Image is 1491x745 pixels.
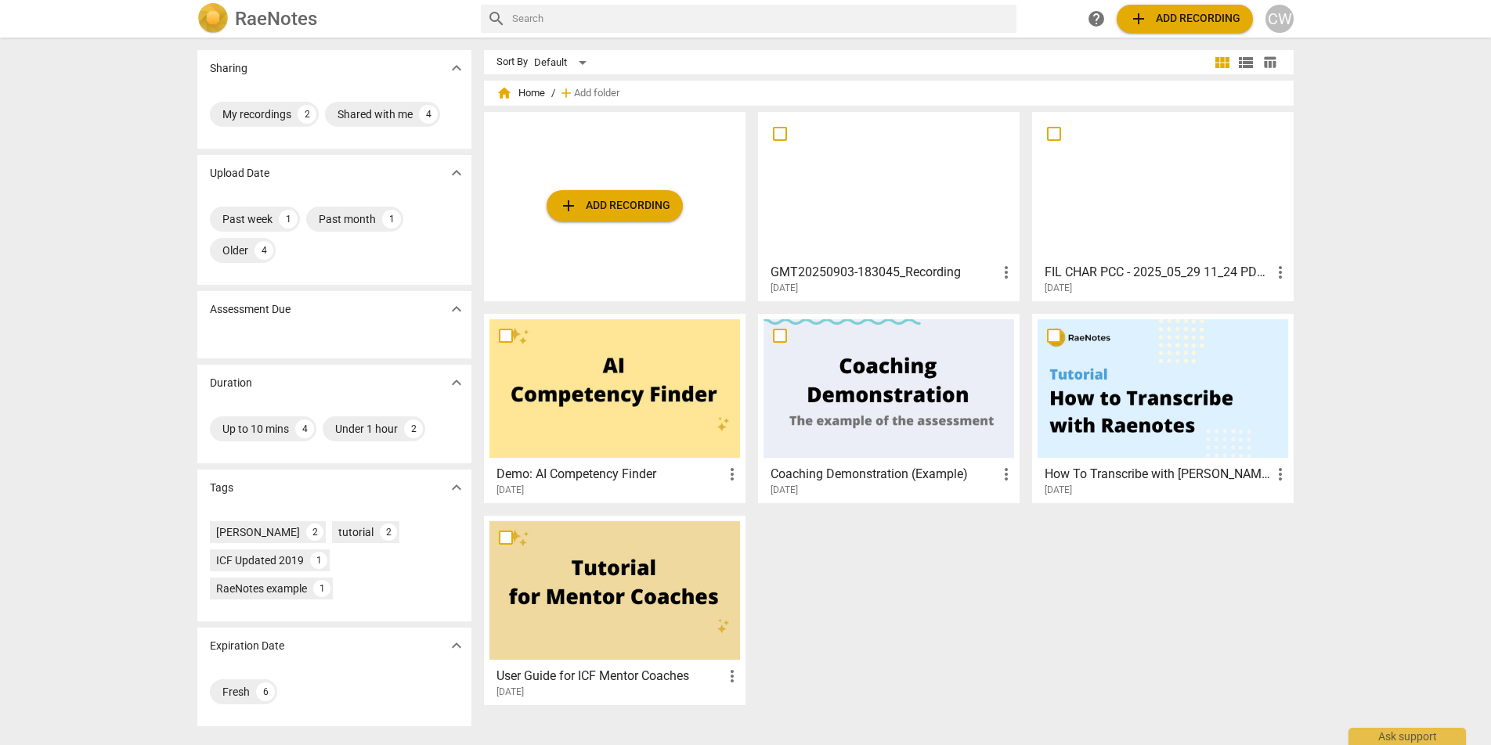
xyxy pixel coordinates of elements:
[210,480,233,496] p: Tags
[210,165,269,182] p: Upload Date
[210,375,252,391] p: Duration
[1045,282,1072,295] span: [DATE]
[723,667,742,686] span: more_vert
[445,634,468,657] button: Show more
[1038,319,1288,496] a: How To Transcribe with [PERSON_NAME][DATE]
[1045,263,1271,282] h3: FIL CHAR PCC - 2025_05_29 11_24 PDT - Recording
[1271,263,1290,282] span: more_vert
[216,524,300,540] div: [PERSON_NAME]
[295,419,314,438] div: 4
[279,210,298,229] div: 1
[310,552,327,569] div: 1
[447,478,466,497] span: expand_more
[222,106,291,122] div: My recordings
[559,196,578,215] span: add
[558,85,574,101] span: add
[445,161,468,185] button: Show more
[313,580,330,597] div: 1
[447,636,466,655] span: expand_more
[997,465,1016,484] span: more_vert
[210,301,291,318] p: Assessment Due
[496,465,723,484] h3: Demo: AI Competency Finder
[534,50,592,75] div: Default
[496,484,524,497] span: [DATE]
[445,371,468,394] button: Show more
[1129,9,1240,28] span: Add recording
[997,263,1016,282] span: more_vert
[210,60,247,77] p: Sharing
[1082,5,1110,33] a: Help
[771,282,798,295] span: [DATE]
[380,524,397,541] div: 2
[445,56,468,80] button: Show more
[1236,53,1255,72] span: view_list
[222,421,289,437] div: Up to 10 mins
[447,373,466,392] span: expand_more
[496,686,524,699] span: [DATE]
[445,476,468,499] button: Show more
[1129,9,1148,28] span: add
[1234,51,1258,74] button: List view
[256,682,275,701] div: 6
[1045,484,1072,497] span: [DATE]
[298,105,316,124] div: 2
[404,419,423,438] div: 2
[559,196,670,215] span: Add recording
[771,263,997,282] h3: GMT20250903-183045_Recording
[1087,9,1106,28] span: help
[222,243,248,258] div: Older
[1045,465,1271,484] h3: How To Transcribe with RaeNotes
[487,9,506,28] span: search
[210,638,284,654] p: Expiration Date
[445,297,468,321] button: Show more
[447,164,466,182] span: expand_more
[771,465,997,484] h3: Coaching Demonstration (Example)
[338,106,413,122] div: Shared with me
[222,211,273,227] div: Past week
[447,300,466,319] span: expand_more
[771,484,798,497] span: [DATE]
[1265,5,1294,33] button: CW
[306,524,323,541] div: 2
[338,524,374,540] div: tutorial
[496,667,723,686] h3: User Guide for ICF Mentor Coaches
[382,210,401,229] div: 1
[723,465,742,484] span: more_vert
[764,117,1014,294] a: GMT20250903-183045_Recording[DATE]
[1117,5,1253,33] button: Upload
[496,85,545,101] span: Home
[1262,55,1277,70] span: table_chart
[496,85,512,101] span: home
[216,552,304,568] div: ICF Updated 2019
[547,190,683,221] button: Upload
[197,3,468,34] a: LogoRaeNotes
[222,684,250,700] div: Fresh
[335,421,398,437] div: Under 1 hour
[551,88,555,99] span: /
[489,521,740,698] a: User Guide for ICF Mentor Coaches[DATE]
[489,319,740,496] a: Demo: AI Competency Finder[DATE]
[319,211,376,227] div: Past month
[1211,51,1234,74] button: Tile view
[1213,53,1232,72] span: view_module
[197,3,229,34] img: Logo
[1038,117,1288,294] a: FIL CHAR PCC - 2025_05_29 11_24 PDT - Recording[DATE]
[235,8,317,30] h2: RaeNotes
[574,88,619,99] span: Add folder
[1258,51,1281,74] button: Table view
[447,59,466,77] span: expand_more
[255,241,273,260] div: 4
[496,56,528,68] div: Sort By
[512,6,1010,31] input: Search
[764,319,1014,496] a: Coaching Demonstration (Example)[DATE]
[1348,728,1466,745] div: Ask support
[216,581,307,596] div: RaeNotes example
[419,105,438,124] div: 4
[1271,465,1290,484] span: more_vert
